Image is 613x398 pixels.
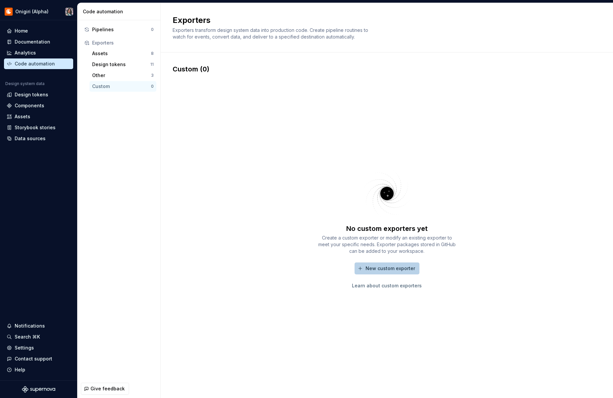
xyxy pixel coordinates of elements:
div: 11 [150,62,154,67]
svg: Supernova Logo [22,386,55,393]
img: Susan Lin [65,8,73,16]
div: Notifications [15,323,45,329]
button: Other3 [89,70,156,81]
button: Give feedback [81,383,129,395]
a: Storybook stories [4,122,73,133]
div: Code automation [15,60,55,67]
div: Other [92,72,151,79]
button: Assets8 [89,48,156,59]
div: Design tokens [15,91,48,98]
div: Home [15,28,28,34]
img: 25dd04c0-9bb6-47b6-936d-a9571240c086.png [5,8,13,16]
div: 0 [151,84,154,89]
a: Code automation [4,58,73,69]
div: Assets [15,113,30,120]
div: No custom exporters yet [346,224,428,233]
div: Search ⌘K [15,334,40,340]
div: Onigiri (Alpha) [15,8,49,15]
div: Settings [15,345,34,351]
div: 8 [151,51,154,56]
a: Home [4,26,73,36]
div: Pipelines [92,26,151,33]
button: Custom0 [89,81,156,92]
button: Onigiri (Alpha)Susan Lin [1,4,76,19]
div: Analytics [15,50,36,56]
span: Give feedback [90,385,125,392]
div: Create a custom exporter or modify an existing exporter to meet your specific needs. Exporter pac... [317,235,457,254]
button: Search ⌘K [4,332,73,342]
div: Contact support [15,355,52,362]
div: Documentation [15,39,50,45]
button: Pipelines0 [81,24,156,35]
div: 0 [151,27,154,32]
button: Help [4,364,73,375]
div: Custom [92,83,151,90]
a: Documentation [4,37,73,47]
a: Analytics [4,48,73,58]
div: Components [15,102,44,109]
button: Design tokens11 [89,59,156,70]
span: New custom exporter [366,265,415,272]
div: Design system data [5,81,45,86]
div: Help [15,366,25,373]
div: Storybook stories [15,124,56,131]
button: Notifications [4,321,73,331]
a: Design tokens [4,89,73,100]
a: Settings [4,343,73,353]
span: Exporters transform design system data into production code. Create pipeline routines to watch fo... [173,27,370,40]
div: Custom (0) [173,64,601,74]
a: Data sources [4,133,73,144]
div: Code automation [83,8,158,15]
div: Data sources [15,135,46,142]
h2: Exporters [173,15,593,26]
div: Design tokens [92,61,150,68]
div: 3 [151,73,154,78]
a: Learn about custom exporters [352,282,422,289]
div: Assets [92,50,151,57]
div: Exporters [92,40,154,46]
button: Contact support [4,353,73,364]
button: New custom exporter [355,262,419,274]
a: Components [4,100,73,111]
a: Assets [4,111,73,122]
